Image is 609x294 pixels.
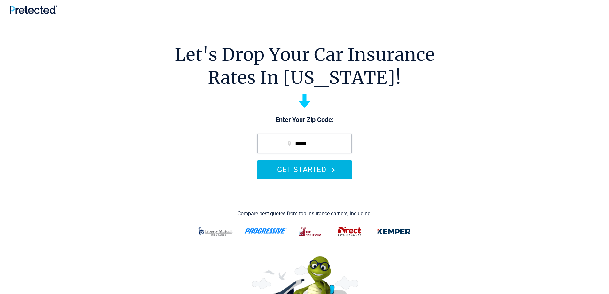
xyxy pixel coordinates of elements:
[175,43,435,89] h1: Let's Drop Your Car Insurance Rates In [US_STATE]!
[238,211,372,217] div: Compare best quotes from top insurance carriers, including:
[257,134,352,153] input: zip code
[194,223,237,240] img: liberty
[251,115,358,124] p: Enter Your Zip Code:
[257,160,352,179] button: GET STARTED
[373,223,415,240] img: kemper
[10,5,57,14] img: Pretected Logo
[295,223,326,240] img: thehartford
[244,228,287,234] img: progressive
[334,223,365,240] img: direct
